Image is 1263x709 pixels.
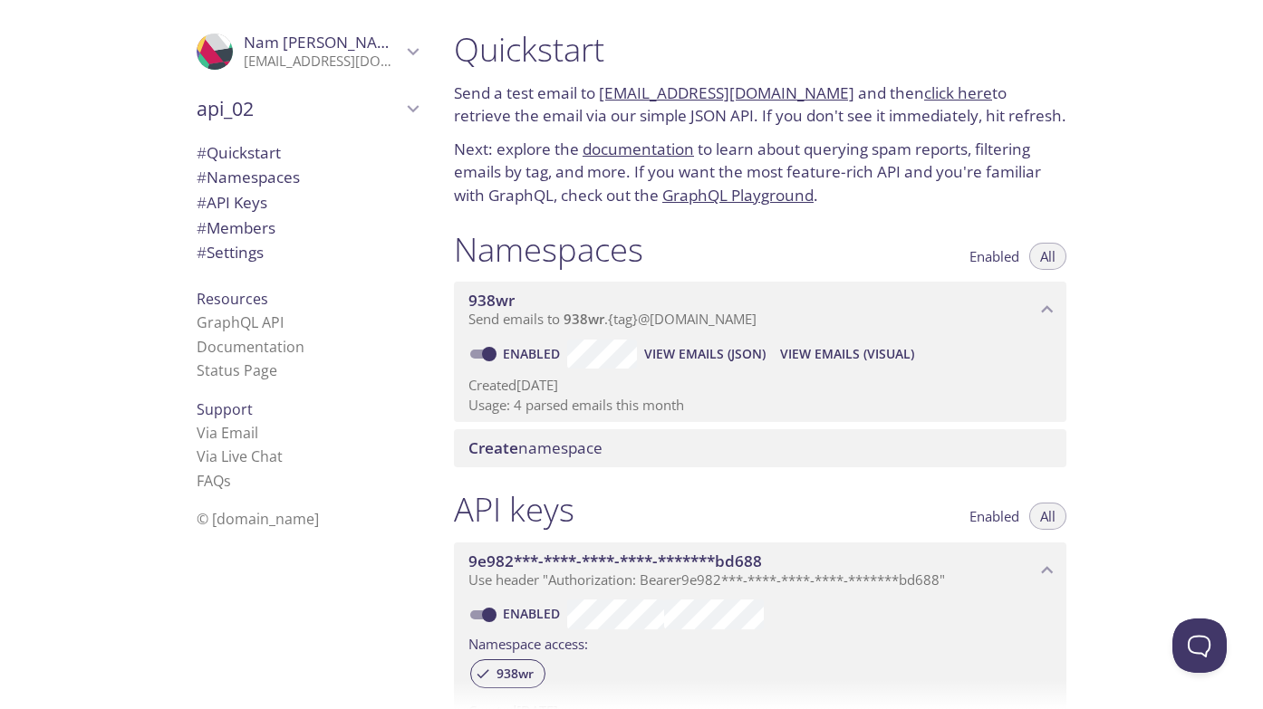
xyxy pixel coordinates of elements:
button: All [1029,503,1066,530]
div: 938wr [470,659,545,688]
span: api_02 [197,96,401,121]
span: Support [197,399,253,419]
div: Namespaces [182,165,432,190]
span: © [DOMAIN_NAME] [197,509,319,529]
span: Resources [197,289,268,309]
span: namespace [468,437,603,458]
span: Members [197,217,275,238]
span: Send emails to . {tag} @[DOMAIN_NAME] [468,310,757,328]
label: Namespace access: [468,629,588,656]
span: # [197,217,207,238]
div: 938wr namespace [454,282,1066,338]
span: s [224,471,231,491]
a: documentation [583,139,694,159]
span: API Keys [197,192,267,213]
a: click here [924,82,992,103]
button: View Emails (JSON) [637,340,773,369]
a: Documentation [197,337,304,357]
span: Namespaces [197,167,300,187]
div: Quickstart [182,140,432,166]
span: 938wr [564,310,604,328]
a: Enabled [500,345,567,362]
span: # [197,192,207,213]
p: Usage: 4 parsed emails this month [468,396,1052,415]
a: Status Page [197,360,277,380]
span: View Emails (JSON) [644,343,766,365]
a: GraphQL Playground [662,185,814,206]
span: View Emails (Visual) [780,343,914,365]
h1: Quickstart [454,29,1066,70]
span: # [197,167,207,187]
span: Quickstart [197,142,281,163]
iframe: Help Scout Beacon - Open [1172,618,1227,673]
button: All [1029,243,1066,270]
div: Create namespace [454,429,1066,467]
span: # [197,242,207,263]
button: Enabled [959,503,1030,530]
a: [EMAIL_ADDRESS][DOMAIN_NAME] [599,82,854,103]
span: Settings [197,242,264,263]
span: Create [468,437,518,458]
span: 938wr [486,666,545,682]
a: Via Live Chat [197,446,283,466]
div: Nam Kevin [182,22,432,81]
span: # [197,142,207,163]
div: API Keys [182,190,432,216]
a: FAQ [197,471,231,491]
button: Enabled [959,243,1030,270]
p: [EMAIL_ADDRESS][DOMAIN_NAME] [244,53,401,71]
a: Via Email [197,423,258,443]
a: GraphQL API [197,312,284,332]
a: Enabled [500,605,567,622]
p: Next: explore the to learn about querying spam reports, filtering emails by tag, and more. If you... [454,138,1066,207]
h1: Namespaces [454,229,643,270]
button: View Emails (Visual) [773,340,921,369]
div: api_02 [182,85,432,132]
h1: API keys [454,489,574,530]
div: Members [182,216,432,241]
p: Send a test email to and then to retrieve the email via our simple JSON API. If you don't see it ... [454,81,1066,128]
span: Nam [PERSON_NAME] [244,32,405,53]
div: Team Settings [182,240,432,265]
span: 938wr [468,290,515,311]
p: Created [DATE] [468,376,1052,395]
